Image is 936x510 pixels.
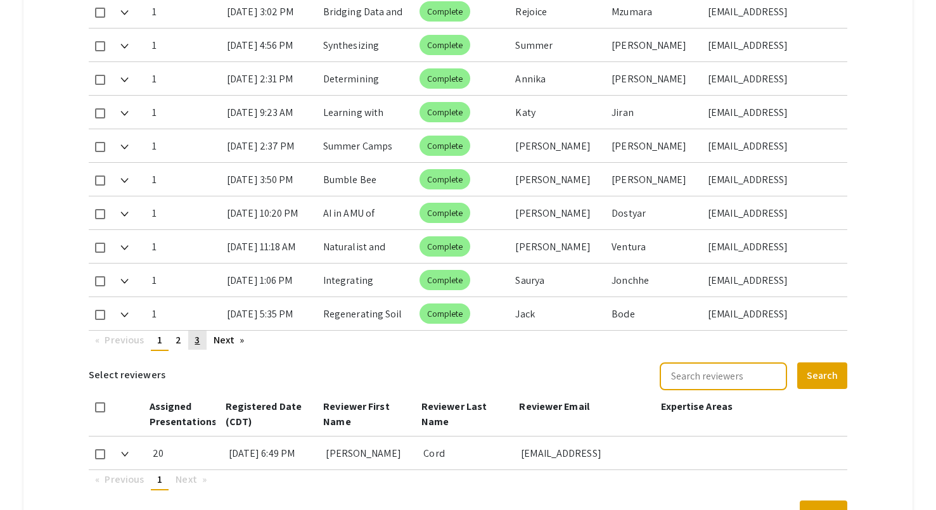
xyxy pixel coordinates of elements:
[612,163,698,196] div: [PERSON_NAME]
[152,196,217,229] div: 1
[152,129,217,162] div: 1
[323,230,409,263] div: Naturalist and Frontier Farm Coordinator
[515,29,601,61] div: Summer
[420,102,471,122] mat-chip: Complete
[89,331,847,351] ul: Pagination
[10,453,54,500] iframe: Chat
[227,129,313,162] div: [DATE] 2:37 PM
[195,333,200,347] span: 3
[227,163,313,196] div: [DATE] 3:50 PM
[515,264,601,296] div: Saurya
[515,230,601,263] div: [PERSON_NAME]
[323,163,409,196] div: Bumble Bee Abundance in Northeast [US_STATE][GEOGRAPHIC_DATA]
[612,230,698,263] div: Ventura
[105,473,144,486] span: Previous
[708,297,837,330] div: [EMAIL_ADDRESS][DOMAIN_NAME]
[323,400,389,428] span: Reviewer First Name
[323,96,409,129] div: Learning with Nature: A Summer Spent as a Wolf Ridge Naturalist
[423,437,511,469] div: Cord
[207,331,251,350] a: Next page
[612,129,698,162] div: [PERSON_NAME]
[612,62,698,95] div: [PERSON_NAME]
[227,96,313,129] div: [DATE] 9:23 AM
[152,264,217,296] div: 1
[152,62,217,95] div: 1
[157,473,162,486] span: 1
[420,303,471,324] mat-chip: Complete
[152,163,217,196] div: 1
[89,361,165,389] h6: Select reviewers
[120,178,128,183] img: Expand arrow
[176,333,181,347] span: 2
[420,203,471,223] mat-chip: Complete
[708,96,837,129] div: [EMAIL_ADDRESS][DOMAIN_NAME]
[152,230,217,263] div: 1
[519,400,589,413] span: Reviewer Email
[120,212,128,217] img: Expand arrow
[515,96,601,129] div: Katy
[612,29,698,61] div: [PERSON_NAME]
[326,437,413,469] div: [PERSON_NAME]
[229,437,316,469] div: [DATE] 6:49 PM
[420,35,471,55] mat-chip: Complete
[708,264,837,296] div: [EMAIL_ADDRESS][DOMAIN_NAME]
[121,452,129,457] img: Expand arrow
[152,29,217,61] div: 1
[515,297,601,330] div: Jack
[323,129,409,162] div: Summer Camps and Conferences Liaison:&nbsp;[PERSON_NAME] - Summer 2025
[150,400,217,428] span: Assigned Presentations
[323,62,409,95] div: Determining Predators of Eastern Wild Turkey Clutches
[515,163,601,196] div: [PERSON_NAME]
[420,136,471,156] mat-chip: Complete
[612,264,698,296] div: Jonchhe
[708,29,837,61] div: [EMAIL_ADDRESS][DOMAIN_NAME]
[227,264,313,296] div: [DATE] 1:06 PM
[708,163,837,196] div: [EMAIL_ADDRESS][DOMAIN_NAME]
[152,96,217,129] div: 1
[420,68,471,89] mat-chip: Complete
[120,44,128,49] img: Expand arrow
[708,62,837,95] div: [EMAIL_ADDRESS][DOMAIN_NAME]
[612,196,698,229] div: Dostyar
[420,1,471,22] mat-chip: Complete
[105,333,144,347] span: Previous
[612,297,698,330] div: Bode
[120,245,128,250] img: Expand arrow
[612,96,698,129] div: Jiran
[227,230,313,263] div: [DATE] 11:18 AM
[323,29,409,61] div: Synthesizing Porous Polymer Microspheres
[708,129,837,162] div: [EMAIL_ADDRESS][DOMAIN_NAME]
[120,279,128,284] img: Expand arrow
[420,270,471,290] mat-chip: Complete
[421,400,487,428] span: Reviewer Last Name
[120,10,128,15] img: Expand arrow
[420,169,471,189] mat-chip: Complete
[120,77,128,82] img: Expand arrow
[227,196,313,229] div: [DATE] 10:20 PM
[708,230,837,263] div: [EMAIL_ADDRESS][DOMAIN_NAME]
[323,196,409,229] div: AI in AMU of [MEDICAL_DATA]
[797,362,847,389] button: Search
[323,297,409,330] div: Regenerating Soil and Community
[120,312,128,317] img: Expand arrow
[515,129,601,162] div: [PERSON_NAME]
[515,196,601,229] div: [PERSON_NAME]
[323,264,409,296] div: Integrating Frontend Design and Backend Solutions in Live E-Commerce
[153,437,218,469] div: 20
[120,144,128,150] img: Expand arrow
[227,29,313,61] div: [DATE] 4:56 PM
[176,473,196,486] span: Next
[420,236,471,257] mat-chip: Complete
[157,333,162,347] span: 1
[227,297,313,330] div: [DATE] 5:35 PM
[226,400,302,428] span: Registered Date (CDT)
[227,62,313,95] div: [DATE] 2:31 PM
[708,196,837,229] div: [EMAIL_ADDRESS][DOMAIN_NAME]
[660,362,787,390] input: Search reviewers
[120,111,128,116] img: Expand arrow
[152,297,217,330] div: 1
[521,437,652,469] div: [EMAIL_ADDRESS][DOMAIN_NAME]
[661,400,733,413] span: Expertise Areas
[515,62,601,95] div: Annika
[89,470,847,490] ul: Pagination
